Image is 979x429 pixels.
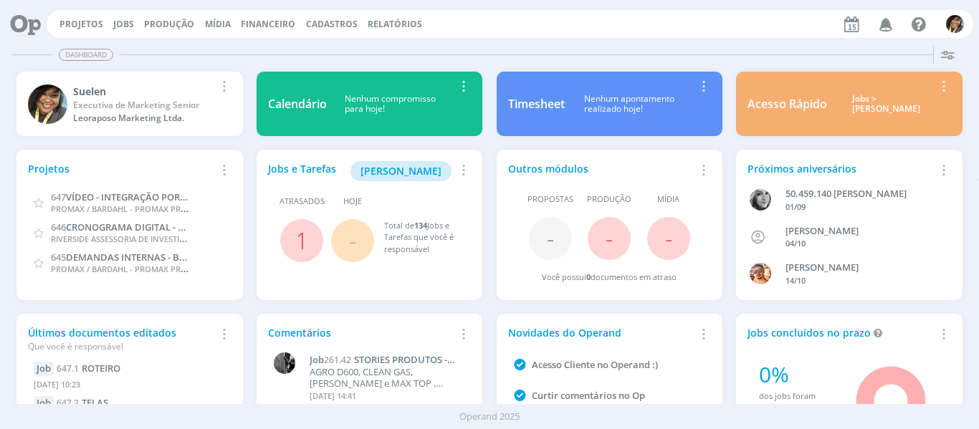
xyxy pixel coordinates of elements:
a: 647VÍDEO - INTEGRAÇÃO PORTARIA [51,190,206,203]
div: Suelen [73,84,214,99]
a: SSuelenExecutiva de Marketing SeniorLeoraposo Marketing Ltda. [16,72,242,136]
img: P [274,352,295,374]
button: [PERSON_NAME] [350,161,452,181]
a: Relatórios [368,18,422,30]
div: Acesso Rápido [748,95,827,112]
button: Projetos [55,19,108,30]
div: Calendário [268,95,327,112]
button: Cadastros [302,19,362,30]
div: Job [34,396,54,410]
span: 647.2 [57,397,79,409]
img: S [28,85,67,124]
span: VÍDEO - INTEGRAÇÃO PORTARIA [66,190,206,203]
a: Jobs [113,18,134,30]
span: Produção [587,193,631,206]
div: Jobs > [PERSON_NAME] [838,94,934,115]
span: 647 [51,191,66,203]
span: 646 [51,221,66,233]
span: - [547,223,554,254]
a: Mídia [205,18,231,30]
a: [PERSON_NAME] [350,163,452,177]
a: 1 [295,225,308,256]
span: 647.1 [57,362,79,375]
div: Nenhum apontamento realizado hoje! [565,94,694,115]
span: 261.42 [324,354,351,366]
div: Comentários [268,325,454,340]
a: Curtir comentários no Op [532,389,645,402]
img: J [750,189,771,211]
div: Total de Jobs e Tarefas que você é responsável [384,220,457,256]
span: 0 [586,271,591,282]
div: VICTOR MIRON COUTO [785,261,937,275]
img: S [946,15,964,33]
div: Últimos documentos editados [28,325,214,353]
a: Projetos [59,18,103,30]
span: 645 [51,251,66,264]
a: Financeiro [241,18,295,30]
span: CRONOGRAMA DIGITAL - SETEMBRO/2025 [66,220,249,233]
a: Acesso Cliente no Operand :) [532,358,658,371]
span: PROMAX / BARDAHL - PROMAX PRODUTOS MÁXIMOS S/A INDÚSTRIA E COMÉRCIO [51,201,360,215]
div: Que você é responsável [28,340,214,353]
span: 14/10 [785,275,806,286]
div: Nenhum compromisso para hoje! [327,94,454,115]
button: Jobs [109,19,138,30]
button: Relatórios [363,19,426,30]
span: Dashboard [59,49,113,61]
div: Job [34,362,54,376]
div: GIOVANA DE OLIVEIRA PERSINOTI [785,224,937,238]
div: Novidades do Operand [508,325,694,340]
div: 0% [759,358,836,390]
button: Financeiro [237,19,300,30]
div: Você possui documentos em atraso [542,271,677,284]
a: Job261.42STORIES PRODUTOS - B2B [310,355,464,366]
span: STORIES PRODUTOS - B2B [310,353,447,377]
div: 50.459.140 JANAÍNA LUNA FERRO [785,187,937,201]
a: 646CRONOGRAMA DIGITAL - SETEMBRO/2025 [51,220,249,233]
img: V [750,263,771,284]
a: 647.2TELAS [57,396,108,409]
span: ROTEIRO [82,362,120,375]
p: AGRO D600, CLEAN GAS, [PERSON_NAME] e MAX TOP , [PERSON_NAME] tinha layout pronto anteriormente n... [310,367,464,389]
a: Produção [144,18,194,30]
div: Executiva de Marketing Senior [73,99,214,112]
div: Jobs e Tarefas [268,161,454,181]
span: - [349,225,356,256]
span: [DATE] 14:41 [310,390,356,401]
button: Mídia [201,19,235,30]
a: 645DEMANDAS INTERNAS - BARDAHL - 2025 [51,250,244,264]
div: Leoraposo Marketing Ltda. [73,112,214,125]
span: 134 [414,220,427,231]
span: Cadastros [306,18,358,30]
span: 01/09 [785,201,806,212]
div: [DATE] 10:23 [34,376,225,397]
a: 647.1ROTEIRO [57,362,120,375]
span: - [665,223,672,254]
span: [PERSON_NAME] [360,164,441,178]
div: Timesheet [508,95,565,112]
span: Hoje [343,196,362,208]
span: - [606,223,613,254]
button: S [945,11,965,37]
button: Produção [140,19,199,30]
div: Jobs concluídos no prazo [748,325,934,340]
span: Atrasados [280,196,325,208]
span: Mídia [657,193,679,206]
div: dos jobs foram entregues no prazo este mês. [759,390,836,426]
span: RIVERSIDE ASSESSORIA DE INVESTIMENTOS LTDA [51,231,234,245]
span: PROMAX / BARDAHL - PROMAX PRODUTOS MÁXIMOS S/A INDÚSTRIA E COMÉRCIO [51,261,360,275]
div: Próximos aniversários [748,161,934,176]
div: Outros módulos [508,161,694,176]
a: TimesheetNenhum apontamentorealizado hoje! [497,72,722,136]
span: 04/10 [785,238,806,249]
span: TELAS [82,396,108,409]
div: Projetos [28,161,214,176]
span: Propostas [527,193,573,206]
span: DEMANDAS INTERNAS - BARDAHL - 2025 [66,250,244,264]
